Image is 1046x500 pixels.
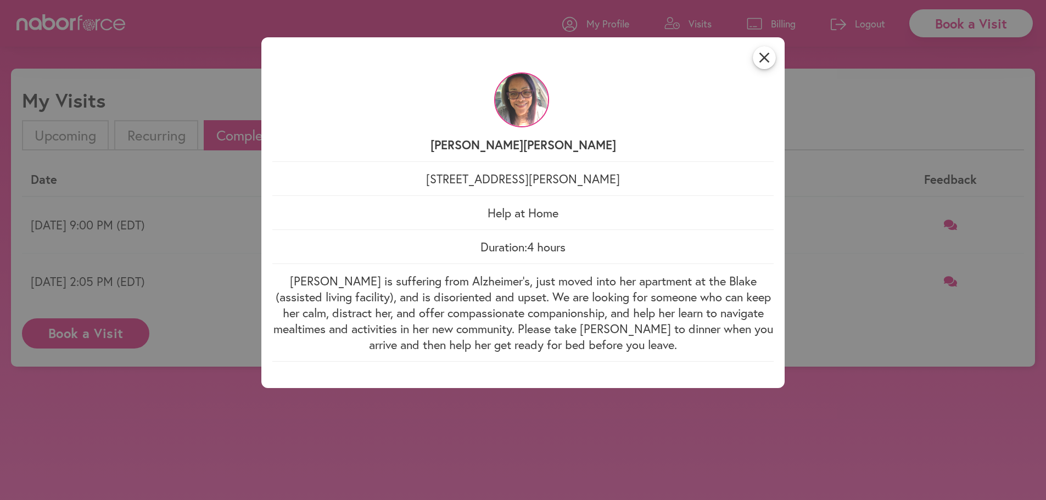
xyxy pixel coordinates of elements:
img: qdPGJTT0S8qJbO9EOAy0 [494,72,549,127]
i: close [753,46,776,69]
p: [PERSON_NAME] [PERSON_NAME] [272,137,774,153]
p: Duration: 4 hours [272,239,774,255]
p: [STREET_ADDRESS][PERSON_NAME] [272,171,774,187]
p: Help at Home [272,205,774,221]
p: [PERSON_NAME] is suffering from Alzheimer's, just moved into her apartment at the Blake (assisted... [272,273,774,352]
